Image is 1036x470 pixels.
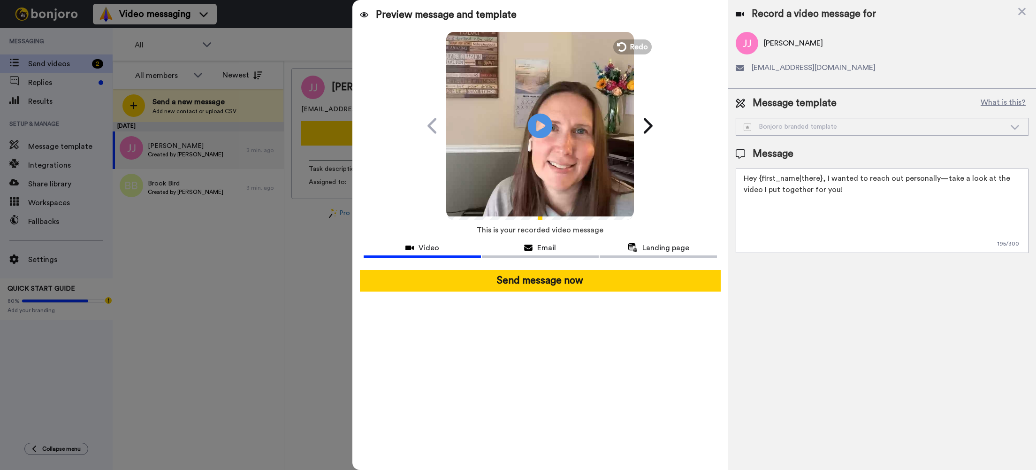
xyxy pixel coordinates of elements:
[978,96,1028,110] button: What is this?
[360,270,721,292] button: Send message now
[753,96,837,110] span: Message template
[744,123,751,131] img: demo-template.svg
[419,242,439,254] span: Video
[736,169,1028,253] textarea: Hey {first_name|there}, I wanted to reach out personally—take a look at the video I put together ...
[752,62,876,73] span: [EMAIL_ADDRESS][DOMAIN_NAME]
[477,220,603,240] span: This is your recorded video message
[753,147,793,161] span: Message
[537,242,556,254] span: Email
[744,122,1006,131] div: Bonjoro branded template
[642,242,689,254] span: Landing page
